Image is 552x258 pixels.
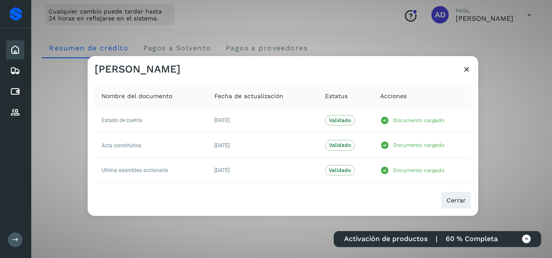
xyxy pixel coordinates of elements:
[102,167,168,173] span: Ultima asamblea accionaria
[393,117,444,123] p: Documento cargado
[441,192,471,209] button: Cerrar
[214,142,230,149] span: [DATE]
[329,167,351,173] p: Validado
[102,142,141,149] span: Acta constitutiva
[6,82,24,101] div: Cuentas por pagar
[446,235,498,243] span: 60 % Completa
[6,40,24,60] div: Inicio
[214,167,230,173] span: [DATE]
[380,92,407,101] span: Acciones
[393,142,444,148] p: Documento cargado
[393,167,444,173] p: Documento cargado
[329,117,351,123] p: Validado
[329,142,351,148] p: Validado
[447,197,466,203] span: Cerrar
[344,235,427,243] span: Activación de productos
[214,117,230,123] span: [DATE]
[325,92,348,101] span: Estatus
[214,92,283,101] span: Fecha de actualización
[436,235,437,243] span: |
[6,103,24,122] div: Proveedores
[102,92,172,101] span: Nombre del documento
[6,61,24,80] div: Embarques
[102,117,142,123] span: Estado de cuenta
[334,231,541,247] div: Activación de productos | 60 % Completa
[95,63,181,76] h3: [PERSON_NAME]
